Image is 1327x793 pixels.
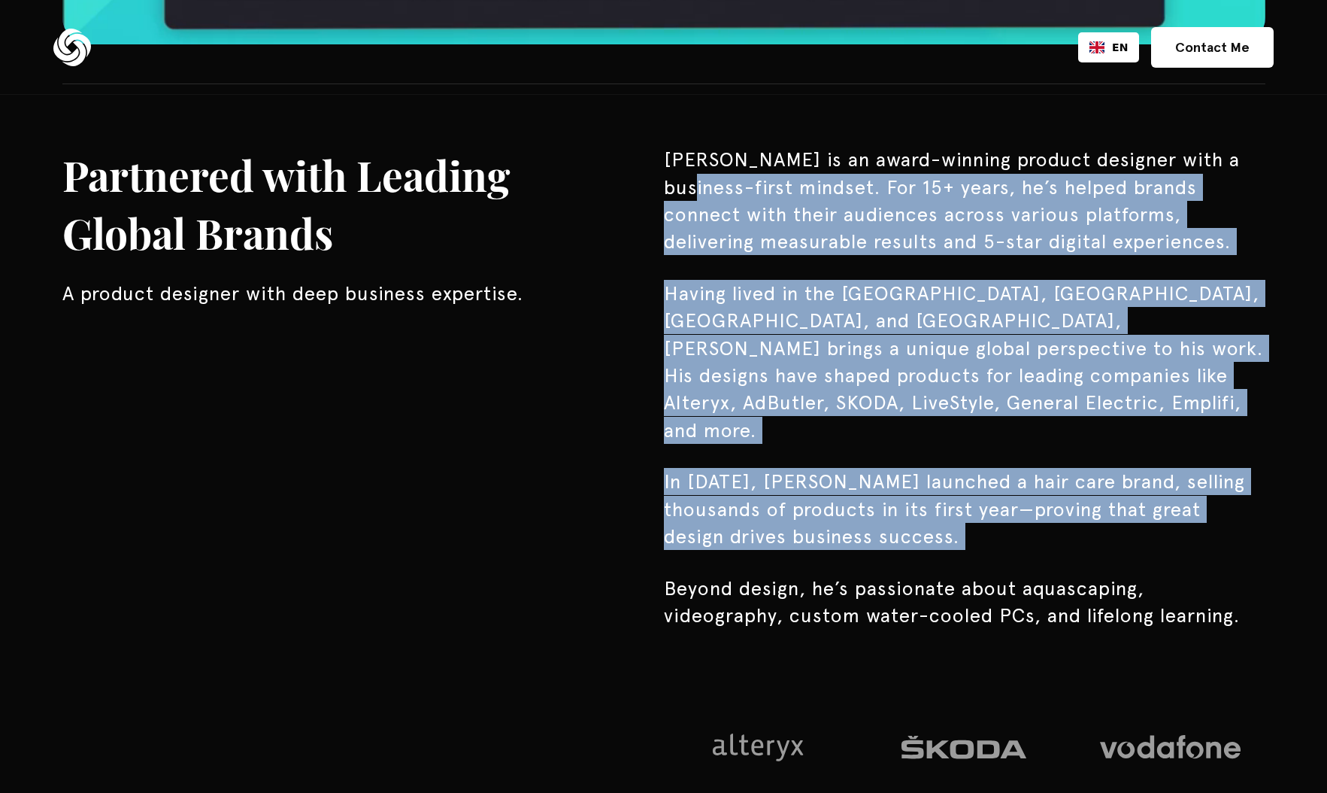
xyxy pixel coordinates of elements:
[1089,40,1128,55] a: EN
[1078,32,1139,62] div: Language Switcher
[664,468,1265,550] p: In [DATE], [PERSON_NAME] launched a hair care brand, selling thousands of products in its first y...
[1089,41,1104,53] img: English flag
[1151,27,1274,68] a: Contact Me
[664,575,1265,630] p: Beyond design, he’s passionate about aquascaping, videography, custom water-cooled PCs, and lifel...
[62,280,625,307] p: A product designer with deep business expertise.
[664,280,1265,444] p: Having lived in the [GEOGRAPHIC_DATA], [GEOGRAPHIC_DATA], [GEOGRAPHIC_DATA], and [GEOGRAPHIC_DATA...
[62,146,625,262] h3: Partnered with Leading Global Brands
[664,146,1265,256] p: [PERSON_NAME] is an award-winning product designer with a business-first mindset. For 15+ years, ...
[1078,32,1139,62] div: Language selected: English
